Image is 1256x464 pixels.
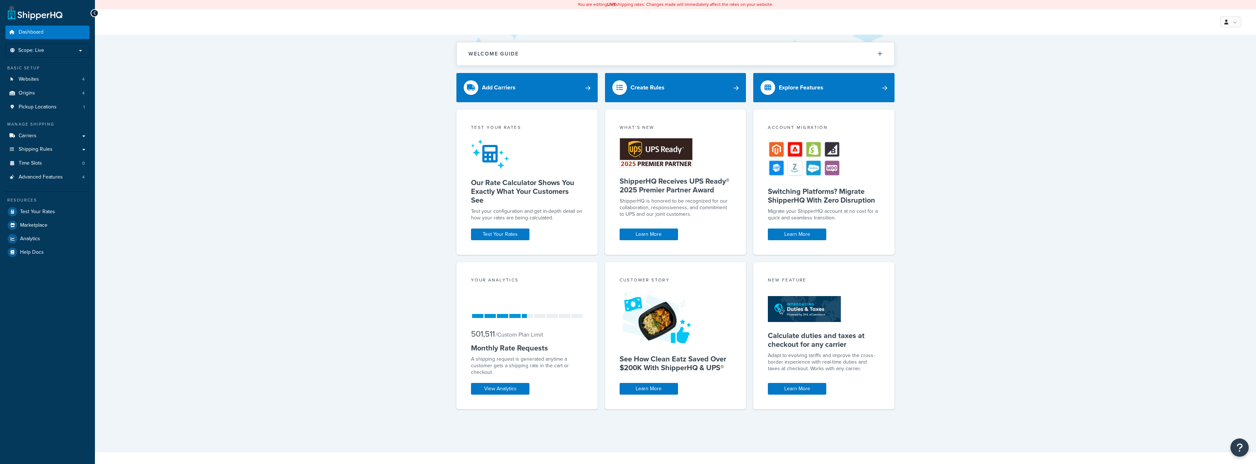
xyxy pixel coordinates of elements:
[768,352,880,372] p: Adapt to evolving tariffs and improve the cross-border experience with real-time duties and taxes...
[5,170,89,184] li: Advanced Features
[768,187,880,204] h5: Switching Platforms? Migrate ShipperHQ With Zero Disruption
[19,76,39,83] span: Websites
[471,124,583,133] div: Test your rates
[620,229,678,240] a: Learn More
[471,356,583,376] div: A shipping request is generated anytime a customer gets a shipping rate in the cart or checkout.
[607,1,616,8] b: LIVE
[768,208,880,221] div: Migrate your ShipperHQ account at no cost for a quick and seamless transition.
[5,129,89,143] a: Carriers
[620,124,732,133] div: What's New
[20,222,47,229] span: Marketplace
[631,83,665,93] div: Create Rules
[5,73,89,86] a: Websites4
[82,76,85,83] span: 4
[5,143,89,156] a: Shipping Rules
[5,87,89,100] a: Origins4
[5,100,89,114] li: Pickup Locations
[19,133,37,139] span: Carriers
[620,354,732,372] h5: See How Clean Eatz Saved Over $200K With ShipperHQ & UPS®
[19,104,57,110] span: Pickup Locations
[468,51,519,57] h2: Welcome Guide
[82,174,85,180] span: 4
[18,47,44,54] span: Scope: Live
[5,157,89,170] a: Time Slots0
[82,90,85,96] span: 4
[495,330,543,339] small: / Custom Plan Limit
[620,198,732,218] p: ShipperHQ is honored to be recognized for our collaboration, responsiveness, and commitment to UP...
[779,83,823,93] div: Explore Features
[83,104,85,110] span: 1
[5,73,89,86] li: Websites
[19,90,35,96] span: Origins
[82,160,85,166] span: 0
[620,177,732,194] h5: ShipperHQ Receives UPS Ready® 2025 Premier Partner Award
[482,83,516,93] div: Add Carriers
[5,121,89,127] div: Manage Shipping
[5,100,89,114] a: Pickup Locations1
[5,65,89,71] div: Basic Setup
[457,42,894,65] button: Welcome Guide
[620,383,678,395] a: Learn More
[20,236,40,242] span: Analytics
[1230,438,1249,457] button: Open Resource Center
[5,197,89,203] div: Resources
[5,26,89,39] a: Dashboard
[5,246,89,259] a: Help Docs
[471,344,583,352] h5: Monthly Rate Requests
[19,160,42,166] span: Time Slots
[5,232,89,245] a: Analytics
[5,157,89,170] li: Time Slots
[19,29,43,35] span: Dashboard
[768,229,826,240] a: Learn More
[471,178,583,204] h5: Our Rate Calculator Shows You Exactly What Your Customers See
[471,328,495,340] span: 501,511
[20,249,44,256] span: Help Docs
[471,229,529,240] a: Test Your Rates
[19,174,63,180] span: Advanced Features
[768,331,880,349] h5: Calculate duties and taxes at checkout for any carrier
[471,383,529,395] a: View Analytics
[620,277,732,285] div: Customer Story
[20,209,55,215] span: Test Your Rates
[471,208,583,221] div: Test your configuration and get in-depth detail on how your rates are being calculated.
[768,383,826,395] a: Learn More
[5,87,89,100] li: Origins
[456,73,598,102] a: Add Carriers
[753,73,895,102] a: Explore Features
[19,146,53,153] span: Shipping Rules
[5,205,89,218] a: Test Your Rates
[5,170,89,184] a: Advanced Features4
[768,277,880,285] div: New Feature
[605,73,746,102] a: Create Rules
[471,277,583,285] div: Your Analytics
[5,219,89,232] a: Marketplace
[768,124,880,133] div: Account Migration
